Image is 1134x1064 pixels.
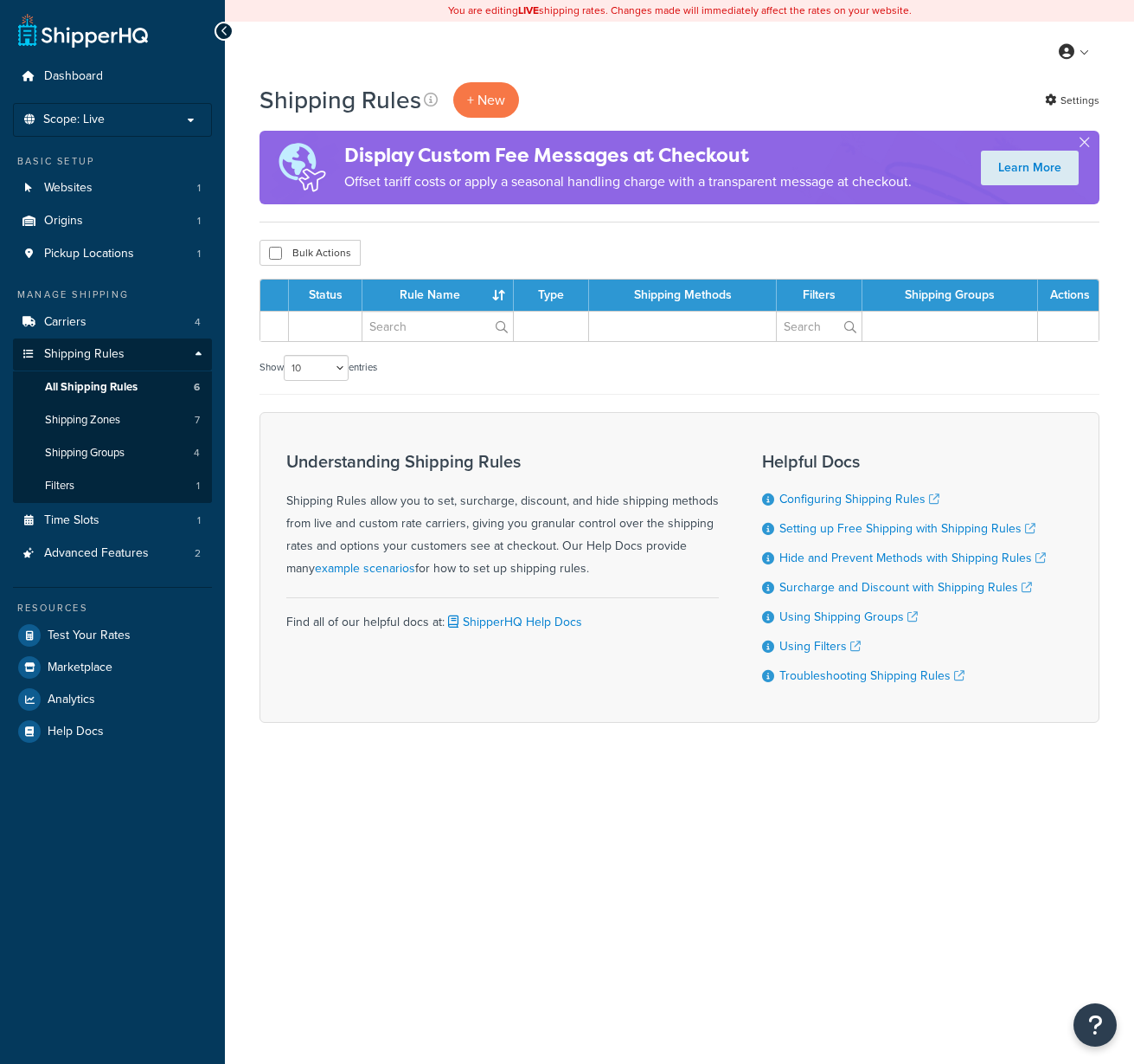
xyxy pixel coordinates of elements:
a: Time Slots 1 [13,505,212,537]
a: Learn More [981,151,1079,185]
a: Marketplace [13,652,212,683]
p: Offset tariff costs or apply a seasonal handling charge with a transparent message at checkout. [344,170,912,194]
li: Filters [13,470,212,502]
span: Pickup Locations [44,247,134,261]
a: Using Filters [779,637,861,655]
div: Basic Setup [13,154,212,169]
li: Origins [13,205,212,237]
span: 1 [197,513,201,528]
span: Test Your Rates [48,629,131,643]
li: Websites [13,172,212,204]
h4: Display Custom Fee Messages at Checkout [344,141,912,170]
b: LIVE [518,3,539,18]
div: Find all of our helpful docs at: [286,597,719,634]
span: 6 [194,380,200,395]
a: Pickup Locations 1 [13,238,212,270]
a: Shipping Rules [13,339,212,371]
a: Advanced Features 2 [13,538,212,570]
p: + New [453,82,519,118]
img: duties-banner-06bc72dcb5fe05cb3f9472aba00be2ae8eb53ab6f0d8bb03d382ba314ac3c341.png [259,131,344,204]
span: Time Slots [44,513,99,528]
th: Rule Name [362,280,514,311]
select: Showentries [284,355,349,381]
span: 7 [195,413,200,428]
span: 1 [197,247,201,261]
span: 2 [195,546,201,561]
h1: Shipping Rules [259,83,421,117]
th: Actions [1038,280,1099,311]
span: Help Docs [48,725,104,739]
span: Shipping Groups [45,446,125,461]
li: Advanced Features [13,538,212,570]
a: example scenarios [315,559,415,577]
a: Using Shipping Groups [779,608,918,626]
span: Advanced Features [44,546,149,561]
h3: Helpful Docs [762,452,1046,471]
th: Shipping Groups [862,280,1038,311]
a: Test Your Rates [13,620,212,651]
a: Shipping Zones 7 [13,404,212,436]
li: Shipping Groups [13,437,212,469]
span: 1 [197,214,201,229]
span: Origins [44,214,83,229]
span: 4 [194,446,200,461]
a: Troubleshooting Shipping Rules [779,667,964,685]
a: ShipperHQ Home [18,13,148,48]
a: ShipperHQ Help Docs [445,613,582,631]
span: All Shipping Rules [45,380,138,395]
span: 1 [197,181,201,196]
span: Websites [44,181,93,196]
a: Filters 1 [13,470,212,502]
li: Shipping Rules [13,339,212,503]
a: Shipping Groups 4 [13,437,212,469]
a: Origins 1 [13,205,212,237]
li: Pickup Locations [13,238,212,270]
span: Filters [45,479,74,493]
div: Resources [13,601,212,616]
span: Dashboard [44,69,103,84]
span: Shipping Zones [45,413,120,428]
th: Type [514,280,589,311]
button: Open Resource Center [1073,1003,1117,1047]
a: Carriers 4 [13,306,212,339]
a: Dashboard [13,61,212,93]
a: Surcharge and Discount with Shipping Rules [779,578,1032,596]
li: Carriers [13,306,212,339]
span: Carriers [44,315,86,330]
span: Marketplace [48,661,112,675]
h3: Understanding Shipping Rules [286,452,719,471]
a: Settings [1045,88,1099,113]
a: Analytics [13,684,212,715]
a: Help Docs [13,716,212,747]
span: 1 [196,479,200,493]
input: Search [777,312,862,341]
a: Setting up Free Shipping with Shipping Rules [779,519,1035,538]
label: Show entries [259,355,377,381]
a: All Shipping Rules 6 [13,371,212,403]
span: Shipping Rules [44,347,125,362]
li: Time Slots [13,505,212,537]
span: Scope: Live [43,113,105,127]
span: Analytics [48,693,95,707]
a: Websites 1 [13,172,212,204]
li: All Shipping Rules [13,371,212,403]
th: Status [289,280,362,311]
button: Bulk Actions [259,240,361,266]
a: Configuring Shipping Rules [779,490,939,508]
li: Shipping Zones [13,404,212,436]
div: Manage Shipping [13,287,212,302]
div: Shipping Rules allow you to set, surcharge, discount, and hide shipping methods from live and cus... [286,452,719,580]
span: 4 [195,315,201,330]
th: Filters [777,280,862,311]
a: Hide and Prevent Methods with Shipping Rules [779,549,1046,567]
th: Shipping Methods [589,280,777,311]
input: Search [362,312,513,341]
